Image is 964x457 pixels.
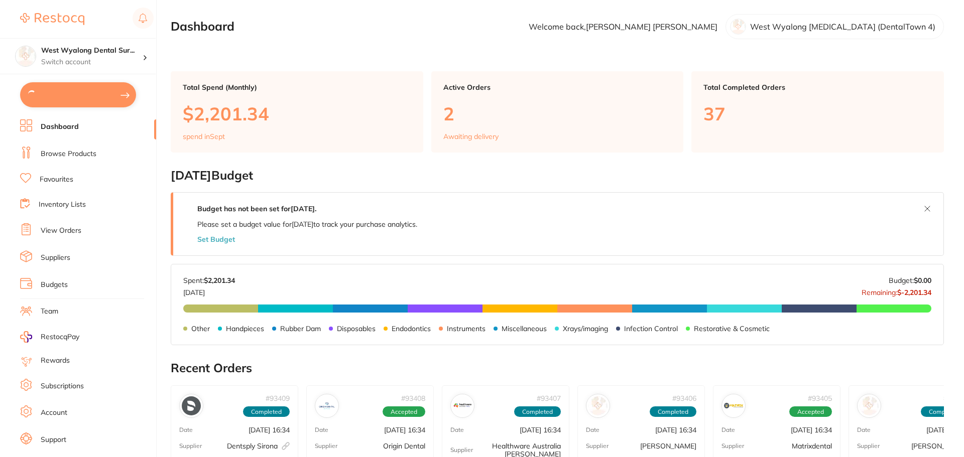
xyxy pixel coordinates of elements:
[750,22,935,31] p: West Wyalong [MEDICAL_DATA] (DentalTown 4)
[41,226,81,236] a: View Orders
[897,288,931,297] strong: $-2,201.34
[41,57,143,67] p: Switch account
[182,396,201,415] img: Dentsply Sirona
[20,331,32,343] img: RestocqPay
[197,220,417,228] p: Please set a budget value for [DATE] to track your purchase analytics.
[179,426,193,433] p: Date
[791,426,832,434] p: [DATE] 16:34
[857,442,880,449] p: Supplier
[171,361,944,375] h2: Recent Orders
[41,280,68,290] a: Budgets
[197,235,235,243] button: Set Budget
[20,8,84,31] a: Restocq Logo
[337,325,376,333] p: Disposables
[315,442,337,449] p: Supplier
[563,325,608,333] p: Xrays/imaging
[655,426,696,434] p: [DATE] 16:34
[183,83,411,91] p: Total Spend (Monthly)
[721,426,735,433] p: Date
[20,13,84,25] img: Restocq Logo
[41,253,70,263] a: Suppliers
[41,122,79,132] a: Dashboard
[227,442,290,450] p: Dentsply Sirona
[401,394,425,402] p: # 93408
[703,83,932,91] p: Total Completed Orders
[243,406,290,417] span: Completed
[586,426,599,433] p: Date
[857,426,871,433] p: Date
[624,325,678,333] p: Infection Control
[183,284,235,296] p: [DATE]
[41,381,84,391] a: Subscriptions
[41,46,143,56] h4: West Wyalong Dental Surgery (DentalTown 4)
[672,394,696,402] p: # 93406
[862,284,931,296] p: Remaining:
[453,396,472,415] img: Healthware Australia Ridley
[537,394,561,402] p: # 93407
[183,103,411,124] p: $2,201.34
[315,426,328,433] p: Date
[450,446,473,453] p: Supplier
[20,331,79,343] a: RestocqPay
[640,442,696,450] p: [PERSON_NAME]
[171,169,944,183] h2: [DATE] Budget
[249,426,290,434] p: [DATE] 16:34
[808,394,832,402] p: # 93405
[179,442,202,449] p: Supplier
[392,325,431,333] p: Endodontics
[450,426,464,433] p: Date
[792,442,832,450] p: Matrixdental
[183,276,235,284] p: Spent:
[183,132,225,140] p: spend in Sept
[588,396,608,415] img: Adam Dental
[443,132,499,140] p: Awaiting delivery
[41,356,70,366] a: Rewards
[447,325,486,333] p: Instruments
[197,204,316,213] strong: Budget has not been set for [DATE] .
[914,276,931,285] strong: $0.00
[703,103,932,124] p: 37
[41,307,58,317] a: Team
[191,325,210,333] p: Other
[529,22,717,31] p: Welcome back, [PERSON_NAME] [PERSON_NAME]
[431,71,684,153] a: Active Orders2Awaiting delivery
[691,71,944,153] a: Total Completed Orders37
[383,442,425,450] p: Origin Dental
[40,175,73,185] a: Favourites
[514,406,561,417] span: Completed
[266,394,290,402] p: # 93409
[16,46,36,66] img: West Wyalong Dental Surgery (DentalTown 4)
[889,276,931,284] p: Budget:
[789,406,832,417] span: Accepted
[41,435,66,445] a: Support
[443,83,672,91] p: Active Orders
[39,200,86,210] a: Inventory Lists
[226,325,264,333] p: Handpieces
[317,396,336,415] img: Origin Dental
[171,20,234,34] h2: Dashboard
[280,325,321,333] p: Rubber Dam
[724,396,743,415] img: Matrixdental
[520,426,561,434] p: [DATE] 16:34
[384,426,425,434] p: [DATE] 16:34
[171,71,423,153] a: Total Spend (Monthly)$2,201.34spend inSept
[694,325,770,333] p: Restorative & Cosmetic
[383,406,425,417] span: Accepted
[41,408,67,418] a: Account
[41,332,79,342] span: RestocqPay
[650,406,696,417] span: Completed
[204,276,235,285] strong: $2,201.34
[860,396,879,415] img: Henry Schein Halas
[721,442,744,449] p: Supplier
[443,103,672,124] p: 2
[586,442,609,449] p: Supplier
[41,149,96,159] a: Browse Products
[502,325,547,333] p: Miscellaneous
